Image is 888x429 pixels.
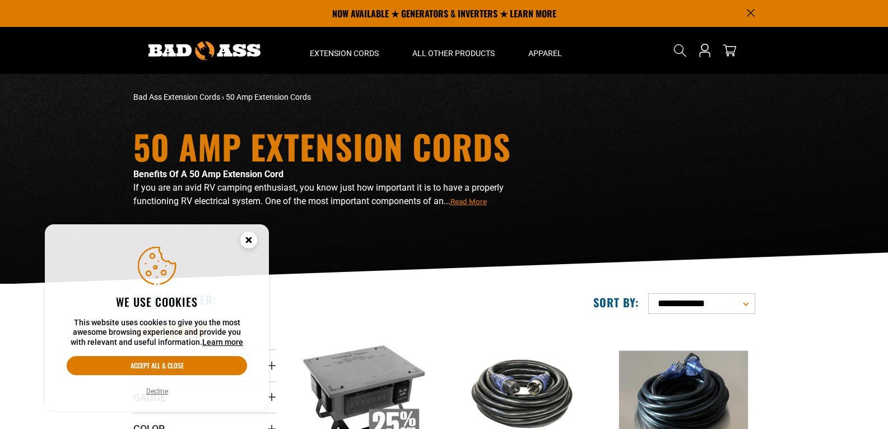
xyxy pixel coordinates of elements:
nav: breadcrumbs [133,91,542,103]
h1: 50 Amp Extension Cords [133,130,542,163]
span: 50 Amp Extension Cords [226,93,311,102]
span: Read More [450,197,487,206]
p: This website uses cookies to give you the most awesome browsing experience and provide you with r... [67,318,247,348]
a: Learn more [202,338,243,347]
strong: Benefits Of A 50 Amp Extension Cord [133,169,283,179]
h2: We use cookies [67,294,247,309]
summary: Apparel [512,27,579,74]
p: If you are an avid RV camping enthusiast, you know just how important it is to have a properly fu... [133,181,542,208]
aside: Cookie Consent [45,224,269,412]
summary: All Other Products [396,27,512,74]
summary: Search [671,41,689,59]
a: Bad Ass Extension Cords [133,93,220,102]
span: › [222,93,224,102]
img: Bad Ass Extension Cords [148,41,261,60]
button: Accept all & close [67,356,247,375]
span: Apparel [528,48,562,58]
label: Sort by: [593,295,639,310]
span: All Other Products [412,48,495,58]
span: Extension Cords [310,48,379,58]
summary: Extension Cords [293,27,396,74]
button: Decline [143,386,171,397]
